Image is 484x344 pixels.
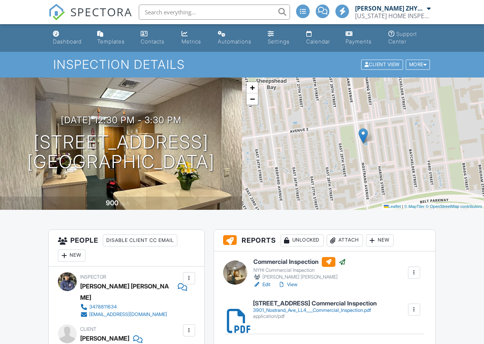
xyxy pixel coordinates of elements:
[250,83,255,92] span: +
[178,27,209,49] a: Metrics
[404,204,425,209] a: © MapTiler
[247,93,258,105] a: Zoom out
[253,273,346,281] div: [PERSON_NAME] [PERSON_NAME]
[361,60,403,70] div: Client View
[215,27,259,49] a: Automations (Advanced)
[89,304,117,310] div: 3478811634
[181,38,201,45] div: Metrics
[303,27,337,49] a: Calendar
[97,38,125,45] div: Templates
[247,82,258,93] a: Zoom in
[70,4,132,20] span: SPECTORA
[80,303,181,311] a: 3478811634
[402,204,403,209] span: |
[138,27,172,49] a: Contacts
[103,234,177,246] div: Disable Client CC Email
[253,300,377,307] h6: [STREET_ADDRESS] Commercial Inspection
[366,234,394,246] div: New
[281,234,324,246] div: Unlocked
[355,12,431,20] div: NEW YORK HOME INSPECTIONS
[265,27,297,49] a: Settings
[218,38,251,45] div: Automations
[278,281,298,288] a: View
[306,38,330,45] div: Calendar
[80,333,129,344] div: [PERSON_NAME]
[253,300,377,319] a: [STREET_ADDRESS] Commercial Inspection 3901_Nostrand_Ave_LL4___Commercial_Inspection.pdf applicat...
[48,10,132,26] a: SPECTORA
[139,5,290,20] input: Search everything...
[253,307,377,313] div: 3901_Nostrand_Ave_LL4___Commercial_Inspection.pdf
[253,267,346,273] div: NYHI Commercial Inspection
[250,94,255,104] span: −
[253,257,346,281] a: Commercial Inspection NYHI Commercial Inspection [PERSON_NAME] [PERSON_NAME]
[49,230,204,267] h3: People
[384,204,401,209] a: Leaflet
[80,280,174,303] div: [PERSON_NAME] [PERSON_NAME]
[385,27,434,49] a: Support Center
[48,4,65,20] img: The Best Home Inspection Software - Spectora
[53,38,82,45] div: Dashboard
[106,199,118,207] div: 900
[61,115,181,125] h3: [DATE] 12:30 pm - 3:30 pm
[89,311,167,318] div: [EMAIL_ADDRESS][DOMAIN_NAME]
[253,313,377,319] div: application/pdf
[80,311,181,318] a: [EMAIL_ADDRESS][DOMAIN_NAME]
[253,281,270,288] a: Edit
[426,204,482,209] a: © OpenStreetMap contributors
[53,58,431,71] h1: Inspection Details
[80,274,106,280] span: Inspector
[80,326,96,332] span: Client
[214,230,435,251] h3: Reports
[94,27,132,49] a: Templates
[268,38,290,45] div: Settings
[406,60,430,70] div: More
[119,201,130,206] span: sq. ft.
[343,27,379,49] a: Payments
[253,257,346,267] h6: Commercial Inspection
[358,128,368,144] img: Marker
[27,132,215,172] h1: [STREET_ADDRESS] [GEOGRAPHIC_DATA]
[141,38,164,45] div: Contacts
[58,249,85,262] div: New
[360,61,405,67] a: Client View
[327,234,363,246] div: Attach
[50,27,88,49] a: Dashboard
[388,31,417,45] div: Support Center
[346,38,372,45] div: Payments
[355,5,425,12] div: [PERSON_NAME] ZHYGIR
